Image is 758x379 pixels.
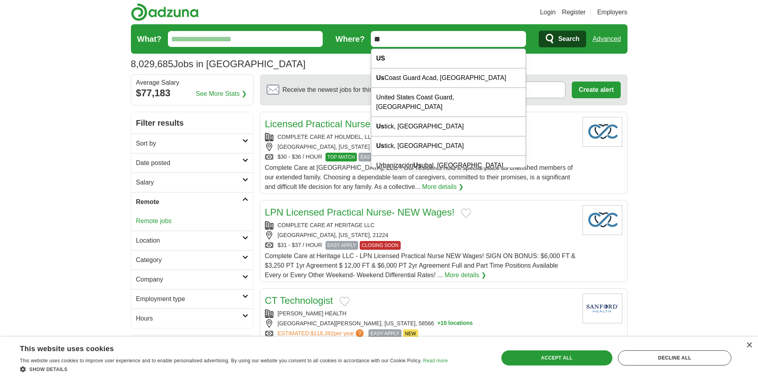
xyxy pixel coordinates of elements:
a: More details ❯ [444,270,486,280]
div: Show details [20,365,448,373]
span: CLOSING SOON [360,241,401,250]
strong: Us [376,123,384,130]
div: [GEOGRAPHIC_DATA], [US_STATE], 21224 [265,231,576,239]
span: This website uses cookies to improve user experience and to enable personalised advertising. By u... [20,358,422,363]
span: EASY APPLY [359,153,391,161]
div: Urbanización ubal, [GEOGRAPHIC_DATA] [371,156,526,175]
div: tick, [GEOGRAPHIC_DATA] [371,136,526,156]
h2: Date posted [136,158,242,168]
span: NEW [403,329,418,338]
label: What? [137,33,162,45]
img: Company logo [583,117,622,147]
span: Complete Care at Heritage LLC - LPN Licensed Practical Nurse NEW Wages! SIGN ON BONUS: $6,000 FT ... [265,253,576,278]
h2: Filter results [131,112,253,134]
a: CT Technologist [265,295,333,306]
div: $31 - $37 / HOUR [265,241,576,250]
button: Add to favorite jobs [339,297,350,306]
h1: Jobs in [GEOGRAPHIC_DATA] [131,58,306,69]
span: Complete Care at [GEOGRAPHIC_DATA], LLC - Our residents hold a special place as cherished members... [265,164,573,190]
span: ? [356,329,364,337]
strong: Us [413,162,421,169]
span: Show details [29,367,68,372]
div: Close [746,342,752,348]
div: tick, [GEOGRAPHIC_DATA] [371,117,526,136]
h2: Hours [136,314,242,323]
img: Company logo [583,205,622,235]
a: Read more, opens a new window [423,358,448,363]
div: This website uses cookies [20,342,428,354]
div: Average Salary [136,80,248,86]
a: Advanced [592,31,621,47]
a: [PERSON_NAME] HEALTH [278,310,347,317]
a: Licensed Practical Nurse -LPN [265,119,395,129]
a: LPN Licensed Practical Nurse- NEW Wages! [265,207,455,218]
a: Date posted [131,153,253,173]
a: See More Stats ❯ [196,89,247,99]
span: $118,392 [310,330,333,336]
button: Create alert [572,82,620,98]
span: TOP MATCH [325,153,357,161]
a: Company [131,270,253,289]
div: Decline all [618,350,731,365]
div: Accept all [501,350,612,365]
span: EASY APPLY [325,241,358,250]
div: $30 - $36 / HOUR [265,153,576,161]
h2: Company [136,275,242,284]
a: Employment type [131,289,253,309]
strong: US [376,55,385,62]
button: Search [539,31,586,47]
span: + [437,319,440,328]
h2: Salary [136,178,242,187]
strong: Us [376,74,384,81]
div: COMPLETE CARE AT HOLMDEL, LLC [265,133,576,141]
div: [GEOGRAPHIC_DATA], [US_STATE] [265,143,576,151]
span: Search [558,31,579,47]
span: Receive the newest jobs for this search : [283,85,419,95]
span: 8,029,685 [131,57,173,71]
a: Hours [131,309,253,328]
img: Adzuna logo [131,3,199,21]
div: COMPLETE CARE AT HERITAGE LLC [265,221,576,229]
h2: Sort by [136,139,242,148]
a: ESTIMATED:$118,392per year? [278,329,366,338]
div: [GEOGRAPHIC_DATA][PERSON_NAME], [US_STATE], 58566 [265,319,576,328]
h2: Category [136,255,242,265]
div: $77,183 [136,86,248,100]
a: Category [131,250,253,270]
a: Salary [131,173,253,192]
label: Where? [335,33,364,45]
h2: Employment type [136,294,242,304]
a: Remote [131,192,253,212]
a: More details ❯ [422,182,464,192]
a: Login [540,8,555,17]
strong: Us [376,142,384,149]
a: Sort by [131,134,253,153]
a: Remote jobs [136,218,172,224]
div: United States Coast Guard, [GEOGRAPHIC_DATA] [371,88,526,117]
button: +10 locations [437,319,473,328]
a: Register [562,8,586,17]
div: Coast Guard Acad, [GEOGRAPHIC_DATA] [371,68,526,88]
a: Employers [597,8,627,17]
span: EASY APPLY [368,329,401,338]
button: Add to favorite jobs [461,208,471,218]
h2: Location [136,236,242,245]
img: Sanford Health logo [583,293,622,323]
h2: Remote [136,197,242,207]
a: Location [131,231,253,250]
